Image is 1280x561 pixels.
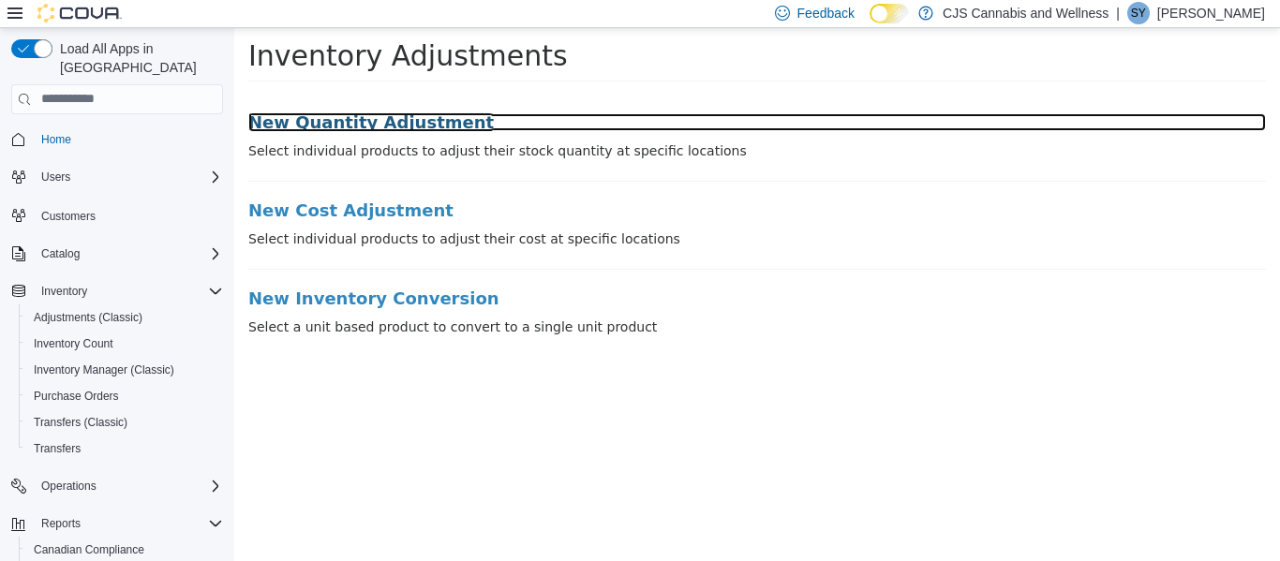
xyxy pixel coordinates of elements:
[19,383,231,409] button: Purchase Orders
[34,243,223,265] span: Catalog
[14,11,334,44] span: Inventory Adjustments
[41,284,87,299] span: Inventory
[14,201,1032,221] p: Select individual products to adjust their cost at specific locations
[1127,2,1150,24] div: Sadie Yanyk
[1116,2,1120,24] p: |
[26,385,127,407] a: Purchase Orders
[26,332,121,355] a: Inventory Count
[34,243,87,265] button: Catalog
[34,203,223,227] span: Customers
[41,209,96,224] span: Customers
[26,539,152,561] a: Canadian Compliance
[34,475,104,497] button: Operations
[34,542,144,557] span: Canadian Compliance
[34,280,95,303] button: Inventory
[4,473,231,499] button: Operations
[870,4,909,23] input: Dark Mode
[26,306,223,329] span: Adjustments (Classic)
[26,359,182,381] a: Inventory Manager (Classic)
[26,411,135,434] a: Transfers (Classic)
[4,510,231,537] button: Reports
[26,411,223,434] span: Transfers (Classic)
[19,436,231,462] button: Transfers
[26,359,223,381] span: Inventory Manager (Classic)
[41,132,71,147] span: Home
[14,261,1032,280] a: New Inventory Conversion
[52,39,223,77] span: Load All Apps in [GEOGRAPHIC_DATA]
[34,166,223,188] span: Users
[19,304,231,331] button: Adjustments (Classic)
[4,125,231,153] button: Home
[797,4,855,22] span: Feedback
[26,539,223,561] span: Canadian Compliance
[41,516,81,531] span: Reports
[34,166,78,188] button: Users
[34,127,223,151] span: Home
[41,479,97,494] span: Operations
[26,437,88,460] a: Transfers
[34,336,113,351] span: Inventory Count
[34,512,223,535] span: Reports
[943,2,1109,24] p: CJS Cannabis and Wellness
[41,246,80,261] span: Catalog
[26,332,223,355] span: Inventory Count
[4,201,231,229] button: Customers
[19,331,231,357] button: Inventory Count
[34,475,223,497] span: Operations
[26,437,223,460] span: Transfers
[4,241,231,267] button: Catalog
[4,278,231,304] button: Inventory
[34,389,119,404] span: Purchase Orders
[34,310,142,325] span: Adjustments (Classic)
[14,113,1032,133] p: Select individual products to adjust their stock quantity at specific locations
[26,385,223,407] span: Purchase Orders
[34,362,174,377] span: Inventory Manager (Classic)
[14,289,1032,309] p: Select a unit based product to convert to a single unit product
[1157,2,1265,24] p: [PERSON_NAME]
[34,441,81,456] span: Transfers
[34,128,79,151] a: Home
[34,280,223,303] span: Inventory
[26,306,150,329] a: Adjustments (Classic)
[34,512,88,535] button: Reports
[4,164,231,190] button: Users
[14,85,1032,104] a: New Quantity Adjustment
[34,205,103,228] a: Customers
[19,357,231,383] button: Inventory Manager (Classic)
[41,170,70,185] span: Users
[37,4,122,22] img: Cova
[1131,2,1146,24] span: SY
[14,173,1032,192] a: New Cost Adjustment
[34,415,127,430] span: Transfers (Classic)
[19,409,231,436] button: Transfers (Classic)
